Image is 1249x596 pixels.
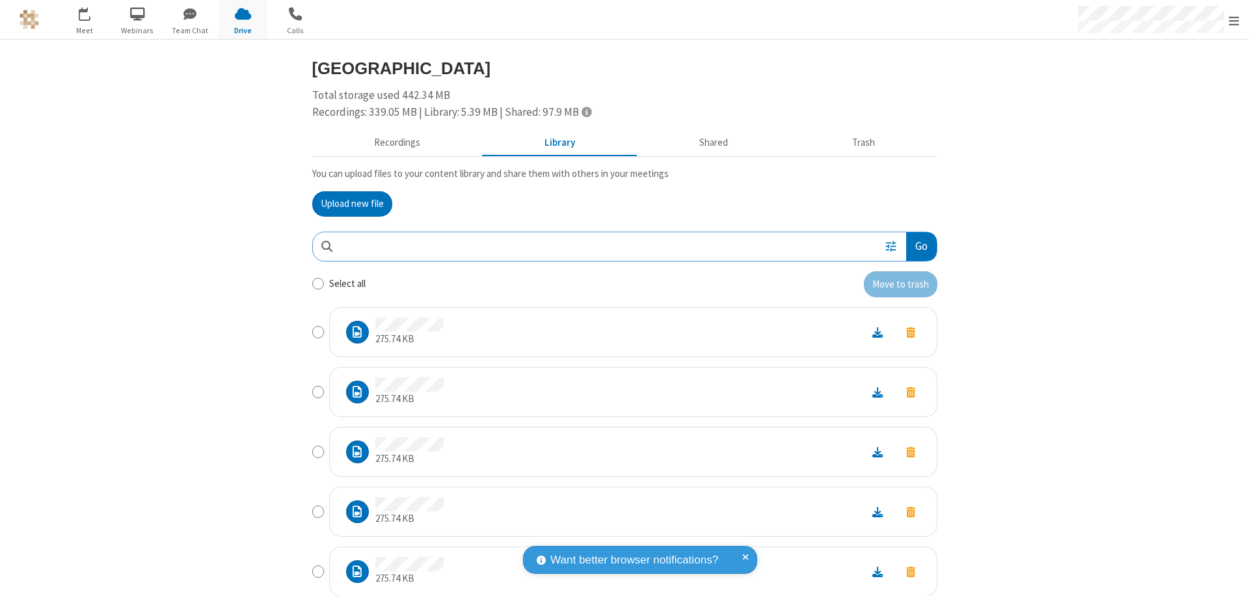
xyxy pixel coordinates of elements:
[219,25,267,36] span: Drive
[375,392,444,407] p: 275.74 KB
[312,59,937,77] h3: [GEOGRAPHIC_DATA]
[894,563,927,580] button: Move to trash
[271,25,320,36] span: Calls
[312,191,392,217] button: Upload new file
[638,131,790,156] button: Shared during meetings
[550,552,718,569] span: Want better browser notifications?
[582,106,591,117] span: Totals displayed include files that have been moved to the trash.
[894,443,927,461] button: Move to trash
[375,452,444,467] p: 275.74 KB
[312,87,937,120] div: Total storage used 442.34 MB
[894,503,927,521] button: Move to trash
[375,332,444,347] p: 275.74 KB
[861,325,894,340] a: Download file
[483,131,638,156] button: Content library
[20,10,39,29] img: QA Selenium DO NOT DELETE OR CHANGE
[375,511,444,526] p: 275.74 KB
[375,571,444,586] p: 275.74 KB
[894,383,927,401] button: Move to trash
[861,385,894,400] a: Download file
[864,271,937,297] button: Move to trash
[312,131,483,156] button: Recorded meetings
[88,7,96,17] div: 1
[894,323,927,341] button: Move to trash
[166,25,215,36] span: Team Chat
[861,564,894,579] a: Download file
[312,104,937,121] div: Recordings: 339.05 MB | Library: 5.39 MB | Shared: 97.9 MB
[906,232,936,262] button: Go
[113,25,162,36] span: Webinars
[312,167,937,182] p: You can upload files to your content library and share them with others in your meetings
[861,444,894,459] a: Download file
[329,277,366,291] label: Select all
[60,25,109,36] span: Meet
[861,504,894,519] a: Download file
[790,131,937,156] button: Trash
